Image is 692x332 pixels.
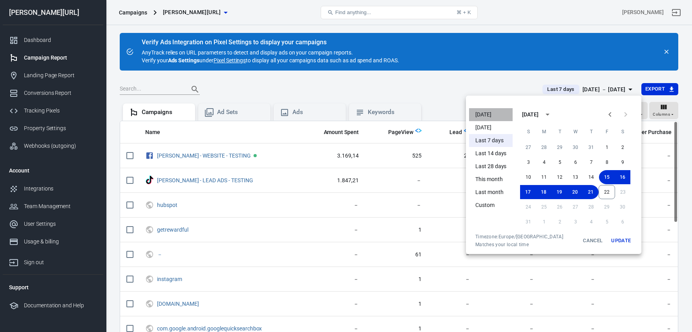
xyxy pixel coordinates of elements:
[469,173,513,186] li: This month
[520,155,536,169] button: 3
[584,124,598,140] span: Thursday
[520,185,536,199] button: 17
[583,140,599,154] button: 31
[475,241,563,248] span: Matches your local time
[469,147,513,160] li: Last 14 days
[475,234,563,240] div: Timezone: Europe/[GEOGRAPHIC_DATA]
[469,108,513,121] li: [DATE]
[583,170,599,184] button: 14
[583,155,599,169] button: 7
[599,140,615,154] button: 1
[600,124,614,140] span: Friday
[537,124,551,140] span: Monday
[553,124,567,140] span: Tuesday
[567,185,583,199] button: 20
[552,170,568,184] button: 12
[568,140,583,154] button: 30
[615,155,630,169] button: 9
[469,160,513,173] li: Last 28 days
[536,170,552,184] button: 11
[615,140,630,154] button: 2
[469,186,513,199] li: Last month
[583,185,599,199] button: 21
[568,155,583,169] button: 6
[552,140,568,154] button: 29
[599,155,615,169] button: 8
[568,124,582,140] span: Wednesday
[520,140,536,154] button: 27
[469,199,513,212] li: Custom
[541,108,554,121] button: calendar view is open, switch to year view
[521,124,535,140] span: Sunday
[599,170,615,184] button: 15
[602,107,618,122] button: Previous month
[615,170,630,184] button: 16
[522,111,539,119] div: [DATE]
[536,185,551,199] button: 18
[536,155,552,169] button: 4
[536,140,552,154] button: 28
[469,134,513,147] li: Last 7 days
[551,185,567,199] button: 19
[608,234,634,248] button: Update
[599,185,615,199] button: 22
[580,234,605,248] button: Cancel
[469,121,513,134] li: [DATE]
[615,124,630,140] span: Saturday
[552,155,568,169] button: 5
[568,170,583,184] button: 13
[520,170,536,184] button: 10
